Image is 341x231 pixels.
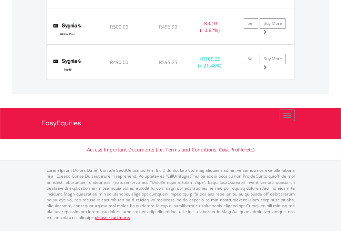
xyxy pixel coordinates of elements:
[159,59,177,65] span: R595.25
[47,167,295,220] p: Lorem Ipsum Dolors (Ame) Con a/e SeddOeiusmod tem InciDiduntut Lab Etd mag aliquaen admin veniamq...
[110,23,128,30] span: R500.00
[87,146,254,153] a: Access Important Documents (i.e. Terms and Conditions, Cost Profile etc)
[188,20,231,34] div: - (- 0.62%)
[260,54,286,64] a: Buy More
[260,18,286,29] a: Buy More
[188,55,231,69] div: + (+ 21.48%)
[202,55,220,62] span: R105.25
[204,20,217,27] span: R3.10
[50,18,85,42] img: EQU.ZA.SYGP.png
[41,108,300,139] a: EasyEquities
[50,53,85,78] img: EQU.ZA.SYGT40.png
[159,23,177,30] span: R496.90
[244,54,258,64] a: Sell
[110,59,128,65] span: R490.00
[244,18,258,29] a: Sell
[95,214,130,220] a: please read more:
